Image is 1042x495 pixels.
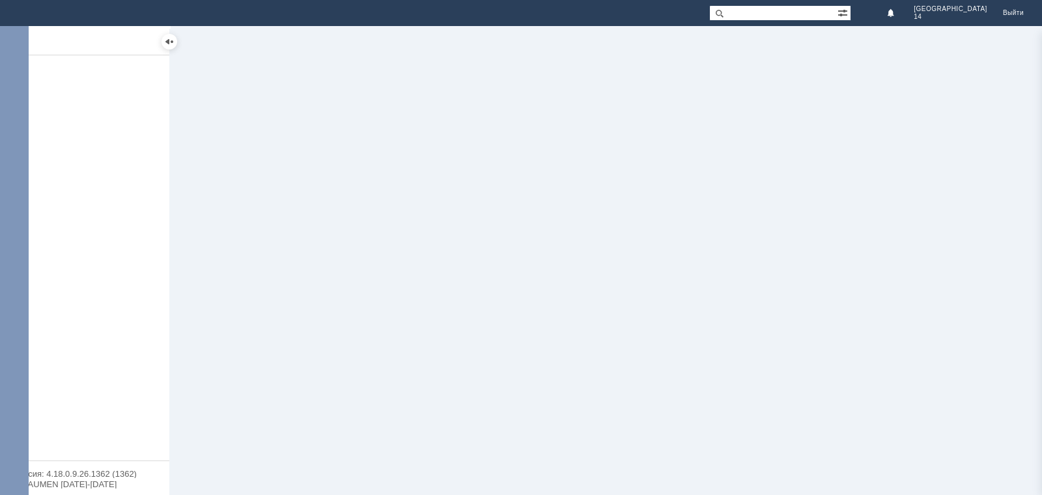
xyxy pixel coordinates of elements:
div: Версия: 4.18.0.9.26.1362 (1362) [13,470,156,478]
span: [GEOGRAPHIC_DATA] [914,5,987,13]
div: Скрыть меню [162,34,177,49]
span: 14 [914,13,922,21]
div: © NAUMEN [DATE]-[DATE] [13,480,156,488]
span: Расширенный поиск [838,6,851,18]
